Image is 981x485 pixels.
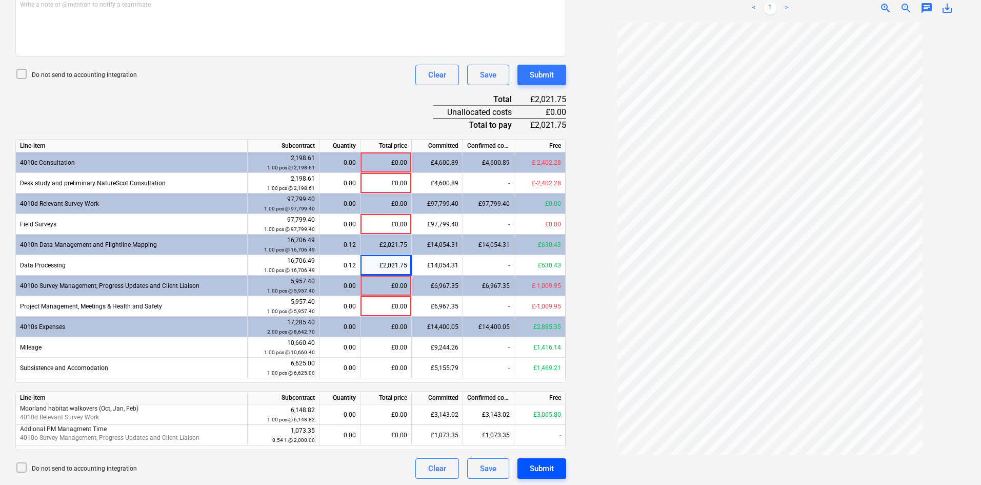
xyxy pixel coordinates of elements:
small: 1.00 pcs @ 16,706.49 [264,247,315,253]
p: Do not send to accounting integration [32,71,137,80]
small: 1.00 pcs @ 16,706.49 [264,267,315,273]
div: £97,799.40 [463,193,514,214]
span: Mileage [20,344,42,351]
div: £0.00 [361,296,412,317]
div: - [463,296,514,317]
span: 4010n Data Management and Flightline Mapping [20,241,157,248]
div: £630.43 [514,235,566,255]
div: 0.00 [324,193,356,214]
small: 1.00 pcs @ 2,198.61 [267,165,315,170]
div: £3,143.02 [412,404,463,425]
div: £0.00 [514,193,566,214]
div: Total to pay [433,119,528,131]
div: £1,073.35 [463,425,514,445]
div: - [463,337,514,358]
div: Subcontract [248,392,319,404]
small: 1.00 pcs @ 2,198.61 [267,185,315,191]
a: Page 1 is your current page [764,2,776,14]
button: Clear [415,458,459,479]
a: Next page [780,2,793,14]
div: £2,021.75 [361,255,412,276]
p: Do not send to accounting integration [32,464,137,473]
div: Free [514,140,566,152]
div: 5,957.40 [252,297,315,316]
small: 1.00 pcs @ 6,148.82 [267,417,315,422]
div: £3,005.80 [514,404,566,425]
div: £0.00 [361,317,412,337]
div: 0.12 [324,255,356,276]
div: £3,143.02 [463,404,514,425]
div: £-1,009.95 [514,296,566,317]
small: 1.00 pcs @ 6,625.00 [267,370,315,376]
div: £0.00 [361,337,412,358]
div: £0.00 [528,106,567,119]
div: - [463,255,514,276]
span: Desk study and preliminary NatureScot Consultation [20,180,166,187]
div: £1,073.35 [412,425,463,445]
div: £14,054.31 [412,255,463,276]
div: 16,706.49 [252,236,315,255]
span: Moorland habitat walkovers (Oct, Jan, Feb) [20,405,138,412]
button: Save [467,65,509,85]
div: Line-item [16,392,248,404]
small: 2.00 pcs @ 8,642.70 [267,329,315,335]
div: £0.00 [361,214,412,235]
div: £0.00 [361,152,412,173]
div: £2,021.75 [528,93,567,106]
div: 6,625.00 [252,359,315,378]
div: £0.00 [361,193,412,214]
div: 0.00 [324,404,356,425]
small: 1.00 pcs @ 5,957.40 [267,308,315,314]
span: Data Processing [20,262,66,269]
div: 0.00 [324,337,356,358]
div: Confirmed costs [463,392,514,404]
div: Submit [530,462,554,475]
div: 2,198.61 [252,174,315,193]
div: £-2,402.28 [514,173,566,193]
div: Committed [412,392,463,404]
div: Subcontract [248,140,319,152]
small: 1.00 pcs @ 97,799.40 [264,206,315,211]
div: Free [514,392,566,404]
span: Subsistence and Accomodation [20,364,108,372]
div: Save [480,462,496,475]
div: 0.00 [324,296,356,317]
div: - [463,214,514,235]
div: £-2,402.28 [514,152,566,173]
span: 4010c Consultation [20,159,75,166]
div: - [463,173,514,193]
div: 0.00 [324,425,356,445]
div: £6,967.35 [412,276,463,296]
small: 1.00 pcs @ 97,799.40 [264,226,315,232]
button: Submit [517,65,566,85]
button: Save [467,458,509,479]
span: 4010s Expenses [20,323,65,331]
div: £1,416.14 [514,337,566,358]
div: £6,967.35 [463,276,514,296]
div: 97,799.40 [252,195,315,214]
div: Quantity [319,392,361,404]
div: £14,054.31 [412,235,463,255]
div: Submit [530,68,554,82]
div: 16,706.49 [252,256,315,275]
div: £14,400.05 [412,317,463,337]
div: 0.00 [324,173,356,193]
div: Total price [361,140,412,152]
div: £0.00 [361,276,412,296]
div: Save [480,68,496,82]
div: £9,244.26 [412,337,463,358]
div: 0.00 [324,358,356,378]
div: £4,600.89 [412,173,463,193]
div: £0.00 [361,358,412,378]
div: 0.00 [324,317,356,337]
div: £5,155.79 [412,358,463,378]
div: £14,400.05 [463,317,514,337]
div: £6,967.35 [412,296,463,317]
div: Unallocated costs [433,106,528,119]
div: Line-item [16,140,248,152]
div: - [463,358,514,378]
div: £97,799.40 [412,193,463,214]
div: £0.00 [361,425,412,445]
div: 17,285.40 [252,318,315,337]
div: £4,600.89 [463,152,514,173]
